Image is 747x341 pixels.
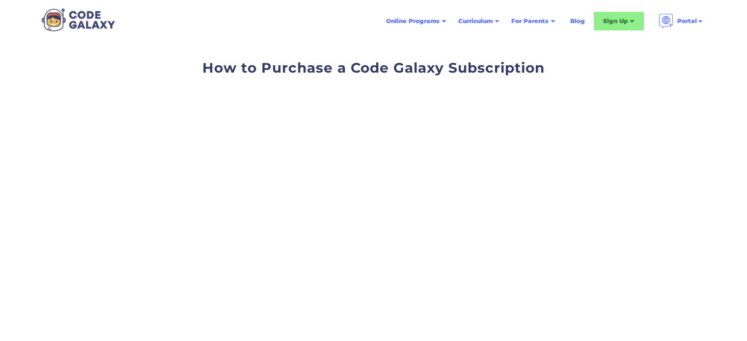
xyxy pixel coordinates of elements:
a: Blog [564,12,591,30]
div: Curriculum [458,16,493,26]
div: Portal [677,16,697,26]
div: Sign Up [603,16,628,26]
div: For Parents [511,16,549,26]
div: Online Programs [386,16,440,26]
span: How to Purchase a Code Galaxy Subscription [202,59,545,76]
